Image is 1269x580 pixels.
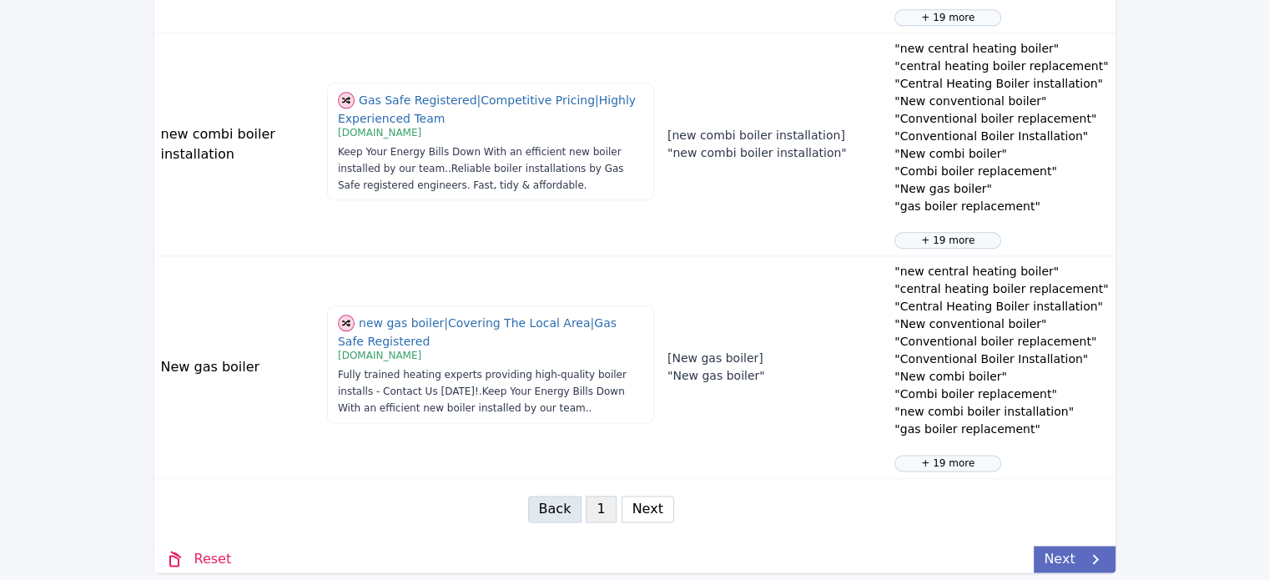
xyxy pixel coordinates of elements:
span: Gas Safe Registered [359,93,481,106]
img: shuffle.svg [338,92,355,108]
span: Keep Your Energy Bills Down With an efficient new boiler installed by our team. [338,146,622,174]
span: Fully trained heating experts providing high-quality boiler installs - Contact Us [DATE]! [338,369,627,397]
span: Competitive Pricing [481,93,599,106]
p: "new combi boiler installation" [894,403,1108,421]
span: | [595,93,599,106]
p: "new combi boiler installation" [667,144,881,162]
span: new gas boiler [359,315,448,329]
p: "New combi boiler" [894,368,1108,386]
p: "New gas boiler" [894,180,1108,198]
p: + 19 more [902,10,994,25]
span: Show different combination [338,314,355,330]
p: "Conventional Boiler Installation" [894,128,1108,145]
span: Show different combination [338,91,355,107]
p: "new central heating boiler" [894,40,1108,58]
p: "Combi boiler replacement" [894,386,1108,403]
span: Reliable boiler installations by Gas Safe registered engineers. Fast, tidy & affordable. [338,163,624,191]
span: | [590,315,594,329]
p: "New conventional boiler" [894,315,1108,333]
p: "gas boiler replacement" [894,198,1108,215]
p: "Conventional Boiler Installation" [894,351,1108,368]
p: "new central heating boiler" [894,263,1108,280]
p: "New gas boiler" [667,367,881,385]
a: Next [1034,546,1115,572]
span: . [479,386,482,397]
p: "gas boiler replacement" [894,421,1108,438]
span: . [588,402,592,414]
p: + 19 more [902,456,994,471]
button: Next [622,496,674,522]
button: Back [528,496,582,522]
td: New gas boiler [154,256,326,479]
span: Highly Experienced Team [338,93,636,125]
td: new combi boiler installation [154,33,326,256]
div: This is a preview. An other 19 negatives will be generated for this ad group. [894,232,1001,249]
a: Reset [154,546,242,572]
span: [DOMAIN_NAME] [338,350,421,361]
img: shuffle.svg [338,315,355,331]
p: "central heating boiler replacement" [894,280,1108,298]
span: | [444,315,448,329]
p: + 19 more [902,233,994,248]
span: Covering The Local Area [448,315,594,329]
p: "Conventional boiler replacement" [894,333,1108,351]
div: This is a preview. An other 19 negatives will be generated for this ad group. [894,9,1001,26]
p: "Combi boiler replacement" [894,163,1108,180]
p: "Central Heating Boiler installation" [894,75,1108,93]
p: "New combi boiler" [894,145,1108,163]
span: | [476,93,481,106]
p: [new combi boiler installation] [667,127,881,144]
p: "Central Heating Boiler installation" [894,298,1108,315]
span: . [448,163,451,174]
p: "New conventional boiler" [894,93,1108,110]
span: [DOMAIN_NAME] [338,127,421,139]
p: [New gas boiler] [667,350,881,367]
p: "central heating boiler replacement" [894,58,1108,75]
span: Keep Your Energy Bills Down With an efficient new boiler installed by our team. [338,386,625,414]
div: This is a preview. An other 19 negatives will be generated for this ad group. [894,455,1001,472]
p: "Conventional boiler replacement" [894,110,1108,128]
span: Gas Safe Registered [338,315,617,348]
